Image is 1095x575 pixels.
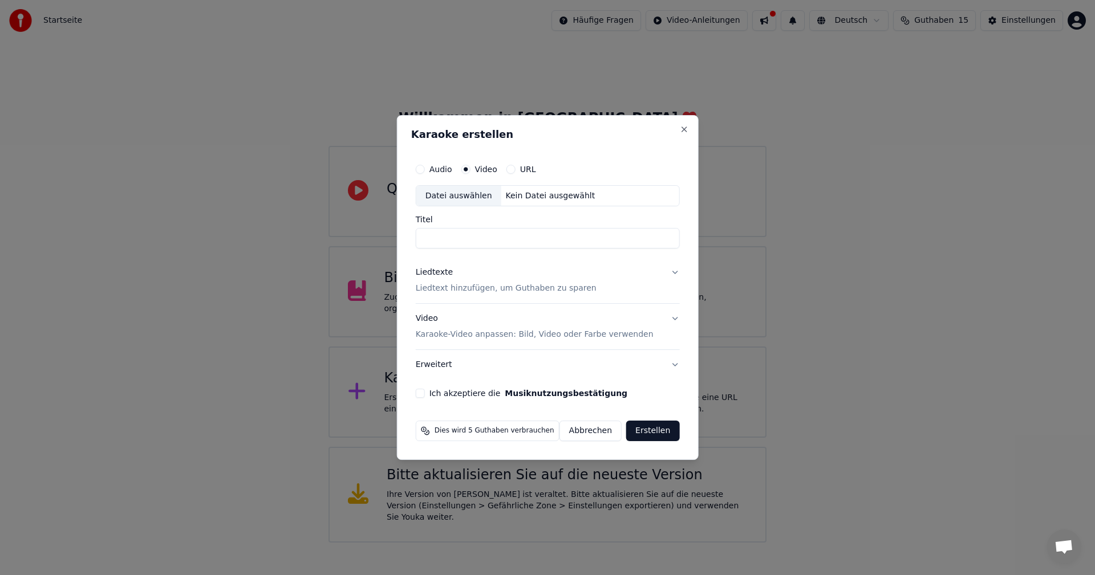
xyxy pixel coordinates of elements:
span: Dies wird 5 Guthaben verbrauchen [435,426,554,435]
button: LiedtexteLiedtext hinzufügen, um Guthaben zu sparen [416,258,680,304]
button: VideoKaraoke-Video anpassen: Bild, Video oder Farbe verwenden [416,304,680,350]
label: Video [474,165,497,173]
label: Titel [416,216,680,224]
div: Kein Datei ausgewählt [501,190,600,202]
div: Datei auswählen [416,186,501,206]
button: Ich akzeptiere die [505,389,627,397]
label: Ich akzeptiere die [429,389,627,397]
label: URL [520,165,536,173]
div: Video [416,313,654,341]
p: Karaoke-Video anpassen: Bild, Video oder Farbe verwenden [416,329,654,340]
button: Erweitert [416,350,680,380]
div: Liedtexte [416,267,453,279]
h2: Karaoke erstellen [411,129,684,140]
button: Erstellen [626,421,679,441]
button: Abbrechen [559,421,622,441]
p: Liedtext hinzufügen, um Guthaben zu sparen [416,283,597,295]
label: Audio [429,165,452,173]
